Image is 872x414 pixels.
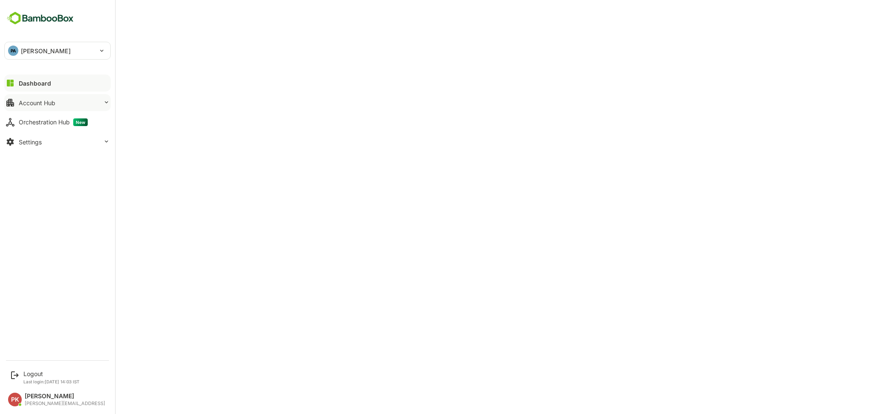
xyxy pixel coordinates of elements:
button: Dashboard [4,75,111,92]
div: Settings [19,138,42,146]
p: Last login: [DATE] 14:03 IST [23,379,80,384]
div: [PERSON_NAME] [25,393,105,400]
button: Orchestration HubNew [4,114,111,131]
div: Logout [23,370,80,377]
div: PA [8,46,18,56]
p: [PERSON_NAME] [21,46,71,55]
button: Account Hub [4,94,111,111]
div: Orchestration Hub [19,118,88,126]
div: PA[PERSON_NAME] [5,42,110,59]
button: Settings [4,133,111,150]
div: PK [8,393,22,406]
img: BambooboxFullLogoMark.5f36c76dfaba33ec1ec1367b70bb1252.svg [4,10,76,26]
div: Dashboard [19,80,51,87]
div: Account Hub [19,99,55,106]
div: [PERSON_NAME][EMAIL_ADDRESS] [25,401,105,406]
span: New [73,118,88,126]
